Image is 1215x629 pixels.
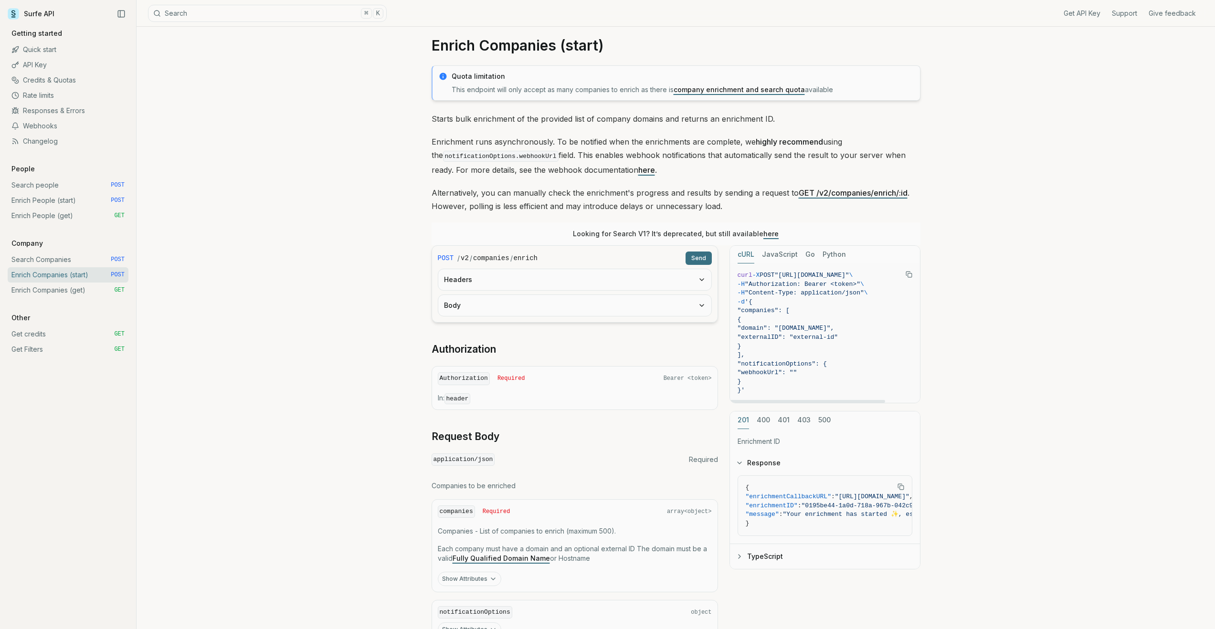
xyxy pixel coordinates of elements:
[746,520,750,527] span: }
[738,437,912,446] p: Enrichment ID
[114,212,125,220] span: GET
[738,316,741,323] span: {
[8,7,54,21] a: Surfe API
[8,239,47,248] p: Company
[1112,9,1137,18] a: Support
[114,286,125,294] span: GET
[438,295,711,316] button: Body
[457,253,460,263] span: /
[778,411,790,429] button: 401
[738,411,749,429] button: 201
[638,165,655,175] a: here
[745,289,864,296] span: "Content-Type: application/json"
[452,85,914,94] p: This endpoint will only accept as many companies to enrich as there is available
[902,267,916,282] button: Copy Text
[783,511,1006,518] span: "Your enrichment has started ✨, estimated time: 2 seconds."
[775,272,849,279] span: "[URL][DOMAIN_NAME]"
[864,289,868,296] span: \
[438,544,712,563] p: Each company must have a domain and an optional external ID The domain must be a valid or Hostname
[114,346,125,353] span: GET
[835,493,909,500] span: "[URL][DOMAIN_NAME]"
[760,272,774,279] span: POST
[738,369,797,376] span: "webhookUrl": ""
[756,137,823,147] strong: highly recommend
[798,502,802,509] span: :
[461,253,469,263] code: v2
[452,72,914,81] p: Quota limitation
[111,181,125,189] span: POST
[738,325,835,332] span: "domain": "[DOMAIN_NAME]",
[111,256,125,263] span: POST
[432,37,920,54] h1: Enrich Companies (start)
[691,608,711,616] span: object
[763,230,779,238] a: here
[114,7,128,21] button: Collapse Sidebar
[746,493,831,500] span: "enrichmentCallbackURL"
[432,430,499,443] a: Request Body
[432,343,496,356] a: Authorization
[8,29,66,38] p: Getting started
[8,267,128,283] a: Enrich Companies (start) POST
[738,343,741,350] span: }
[438,393,712,404] p: In:
[438,253,454,263] span: POST
[746,502,798,509] span: "enrichmentID"
[831,493,835,500] span: :
[111,197,125,204] span: POST
[432,186,920,213] p: Alternatively, you can manually check the enrichment's progress and results by sending a request ...
[432,112,920,126] p: Starts bulk enrichment of the provided list of company domains and returns an enrichment ID.
[373,8,383,19] kbd: K
[8,118,128,134] a: Webhooks
[8,326,128,342] a: Get credits GET
[438,606,512,619] code: notificationOptions
[738,307,790,314] span: "companies": [
[497,375,525,382] span: Required
[779,511,783,518] span: :
[8,103,128,118] a: Responses & Errors
[8,342,128,357] a: Get Filters GET
[745,298,752,305] span: '{
[664,375,712,382] span: Bearer <token>
[443,151,559,162] code: notificationOptions.webhookUrl
[738,387,745,394] span: }'
[802,502,943,509] span: "0195be44-1a0d-718a-967b-042c9d17ffd7"
[473,253,509,263] code: companies
[111,271,125,279] span: POST
[8,208,128,223] a: Enrich People (get) GET
[805,246,815,263] button: Go
[738,246,754,263] button: cURL
[762,246,798,263] button: JavaScript
[361,8,371,19] kbd: ⌘
[453,554,550,562] a: Fully Qualified Domain Name
[470,253,472,263] span: /
[757,411,770,429] button: 400
[799,188,908,198] a: GET /v2/companies/enrich/:id
[8,252,128,267] a: Search Companies POST
[894,480,908,494] button: Copy Text
[686,252,712,265] button: Send
[8,88,128,103] a: Rate limits
[909,493,913,500] span: ,
[8,164,39,174] p: People
[745,281,860,288] span: "Authorization: Bearer <token>"
[432,481,718,491] p: Companies to be enriched
[8,134,128,149] a: Changelog
[148,5,387,22] button: Search⌘K
[8,193,128,208] a: Enrich People (start) POST
[1149,9,1196,18] a: Give feedback
[738,272,752,279] span: curl
[818,411,831,429] button: 500
[738,289,745,296] span: -H
[730,475,920,544] div: Response
[674,85,805,94] a: company enrichment and search quota
[573,229,779,239] p: Looking for Search V1? It’s deprecated, but still available
[114,330,125,338] span: GET
[483,508,510,515] span: Required
[738,360,827,367] span: "notificationOptions": {
[438,572,501,586] button: Show Attributes
[438,269,711,290] button: Headers
[823,246,846,263] button: Python
[438,526,712,536] p: Companies - List of companies to enrich (maximum 500).
[746,484,750,491] span: {
[432,453,495,466] code: application/json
